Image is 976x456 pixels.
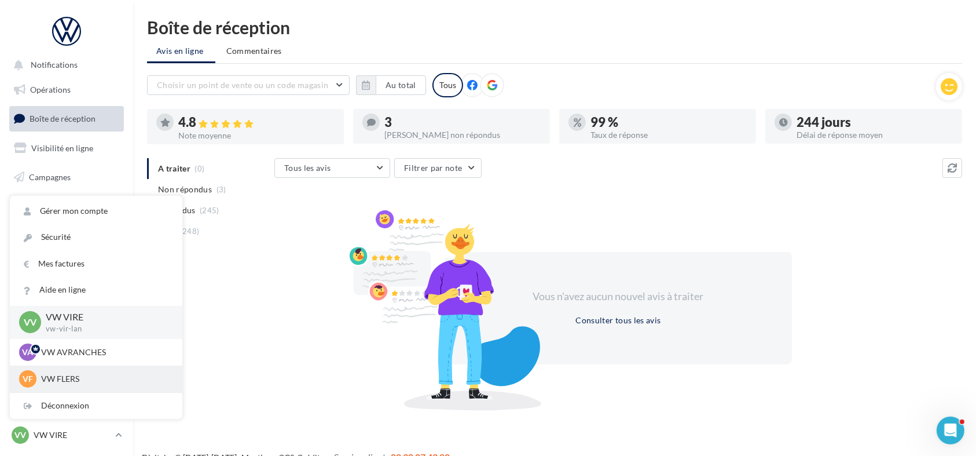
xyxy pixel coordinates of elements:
[46,311,164,324] p: VW VIRE
[937,417,964,444] iframe: Intercom live chat
[34,429,111,441] p: VW VIRE
[23,373,33,385] span: VF
[384,131,541,139] div: [PERSON_NAME] non répondus
[356,75,426,95] button: Au total
[384,116,541,129] div: 3
[7,222,126,247] a: Médiathèque
[29,172,71,181] span: Campagnes
[200,206,219,215] span: (245)
[10,224,182,250] a: Sécurité
[158,184,212,195] span: Non répondus
[10,251,182,277] a: Mes factures
[147,75,350,95] button: Choisir un point de vente ou un code magasin
[147,19,962,36] div: Boîte de réception
[7,165,126,189] a: Campagnes
[590,131,747,139] div: Taux de réponse
[30,85,71,94] span: Opérations
[7,106,126,131] a: Boîte de réception
[797,131,953,139] div: Délai de réponse moyen
[46,324,164,334] p: vw-vir-lan
[30,114,96,123] span: Boîte de réception
[274,158,390,178] button: Tous les avis
[432,73,463,97] div: Tous
[7,251,126,276] a: Calendrier
[178,132,335,140] div: Note moyenne
[519,289,718,304] div: Vous n'avez aucun nouvel avis à traiter
[571,313,665,327] button: Consulter tous les avis
[7,319,126,353] a: Campagnes DataOnDemand
[797,116,953,129] div: 244 jours
[7,78,126,102] a: Opérations
[394,158,482,178] button: Filtrer par note
[24,316,36,329] span: VV
[217,185,226,194] span: (3)
[10,393,182,419] div: Déconnexion
[376,75,426,95] button: Au total
[14,429,26,441] span: VV
[180,227,200,236] span: (248)
[7,136,126,160] a: Visibilité en ligne
[23,346,34,358] span: VA
[284,163,331,173] span: Tous les avis
[41,346,168,358] p: VW AVRANCHES
[9,424,124,446] a: VV VW VIRE
[10,277,182,303] a: Aide en ligne
[226,45,282,57] span: Commentaires
[7,280,126,314] a: PLV et print personnalisable
[31,143,93,153] span: Visibilité en ligne
[178,116,335,129] div: 4.8
[7,194,126,218] a: Contacts
[31,60,78,70] span: Notifications
[590,116,747,129] div: 99 %
[157,80,328,90] span: Choisir un point de vente ou un code magasin
[41,373,168,385] p: VW FLERS
[10,198,182,224] a: Gérer mon compte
